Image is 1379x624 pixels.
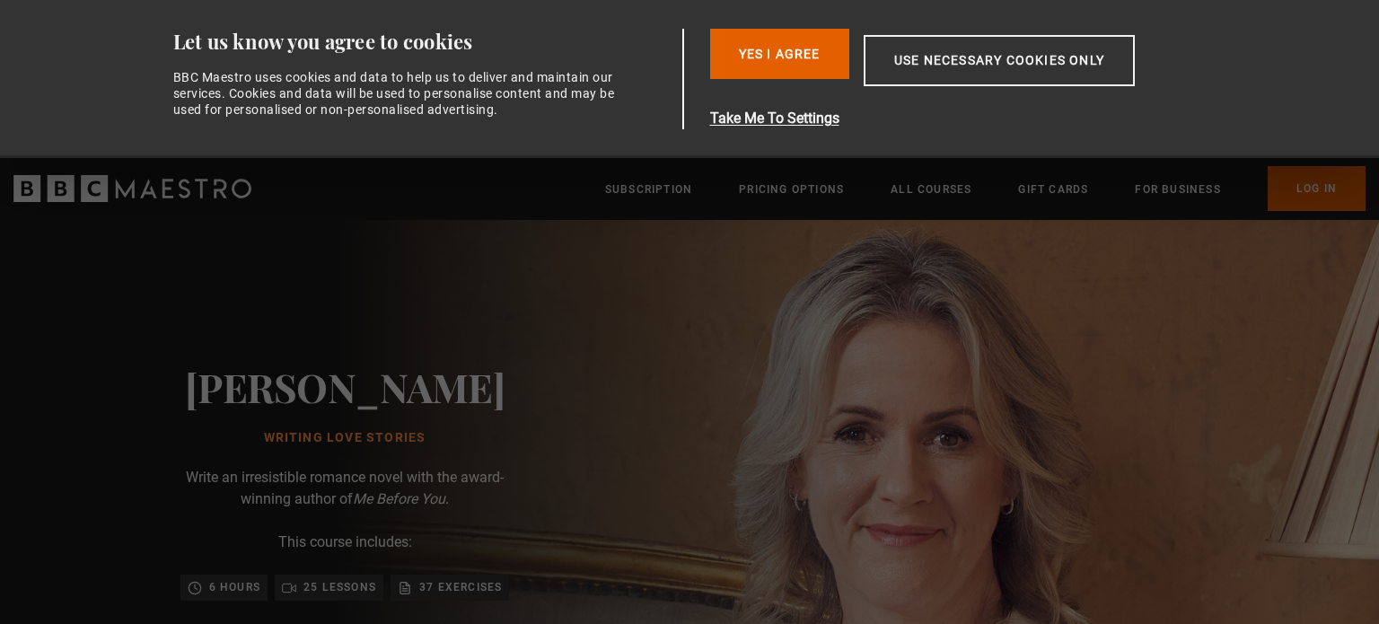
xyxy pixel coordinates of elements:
[605,166,1366,211] nav: Primary
[891,180,971,198] a: All Courses
[710,29,849,79] button: Yes I Agree
[165,467,524,510] p: Write an irresistible romance novel with the award-winning author of .
[173,69,626,119] div: BBC Maestro uses cookies and data to help us to deliver and maintain our services. Cookies and da...
[864,35,1135,86] button: Use necessary cookies only
[1135,180,1220,198] a: For business
[353,490,445,507] i: Me Before You
[185,364,505,409] h2: [PERSON_NAME]
[739,180,844,198] a: Pricing Options
[278,532,412,553] p: This course includes:
[1268,166,1366,211] a: Log In
[1018,180,1088,198] a: Gift Cards
[13,175,251,202] svg: BBC Maestro
[185,431,505,445] h1: Writing Love Stories
[605,180,692,198] a: Subscription
[173,29,676,55] div: Let us know you agree to cookies
[710,108,1220,129] button: Take Me To Settings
